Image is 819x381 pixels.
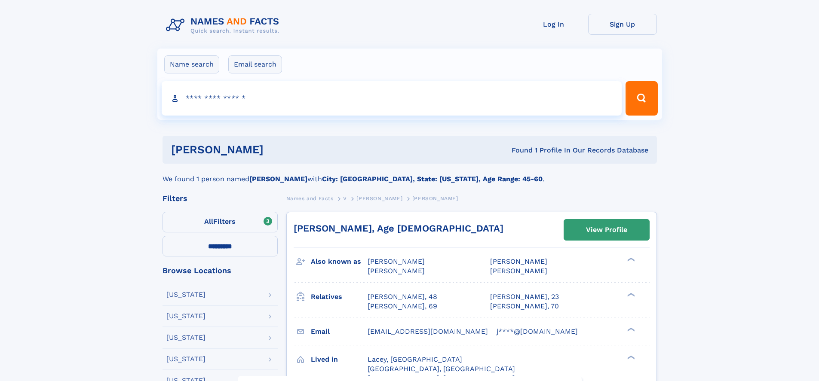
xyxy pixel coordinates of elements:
[162,81,622,116] input: search input
[368,327,488,335] span: [EMAIL_ADDRESS][DOMAIN_NAME]
[490,302,559,311] a: [PERSON_NAME], 70
[166,291,206,298] div: [US_STATE]
[166,313,206,320] div: [US_STATE]
[311,324,368,339] h3: Email
[163,164,657,184] div: We found 1 person named with .
[311,254,368,269] h3: Also known as
[164,55,219,73] label: Name search
[588,14,657,35] a: Sign Up
[368,365,515,373] span: [GEOGRAPHIC_DATA], [GEOGRAPHIC_DATA]
[490,267,547,275] span: [PERSON_NAME]
[368,257,425,265] span: [PERSON_NAME]
[625,354,635,360] div: ❯
[228,55,282,73] label: Email search
[163,267,278,274] div: Browse Locations
[166,334,206,341] div: [US_STATE]
[368,302,437,311] a: [PERSON_NAME], 69
[171,144,388,155] h1: [PERSON_NAME]
[311,352,368,367] h3: Lived in
[586,220,627,240] div: View Profile
[368,292,437,302] a: [PERSON_NAME], 48
[204,217,213,226] span: All
[625,292,635,297] div: ❯
[163,14,286,37] img: Logo Names and Facts
[625,326,635,332] div: ❯
[626,81,657,116] button: Search Button
[625,257,635,262] div: ❯
[356,193,402,204] a: [PERSON_NAME]
[387,146,648,155] div: Found 1 Profile In Our Records Database
[322,175,543,183] b: City: [GEOGRAPHIC_DATA], State: [US_STATE], Age Range: 45-60
[163,195,278,202] div: Filters
[564,219,649,240] a: View Profile
[490,292,559,302] a: [PERSON_NAME], 23
[294,223,503,234] a: [PERSON_NAME], Age [DEMOGRAPHIC_DATA]
[249,175,307,183] b: [PERSON_NAME]
[356,195,402,201] span: [PERSON_NAME]
[286,193,334,204] a: Names and Facts
[166,356,206,363] div: [US_STATE]
[519,14,588,35] a: Log In
[412,195,458,201] span: [PERSON_NAME]
[368,355,462,363] span: Lacey, [GEOGRAPHIC_DATA]
[343,195,347,201] span: V
[343,193,347,204] a: V
[311,290,368,304] h3: Relatives
[368,267,425,275] span: [PERSON_NAME]
[163,212,278,232] label: Filters
[490,257,547,265] span: [PERSON_NAME]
